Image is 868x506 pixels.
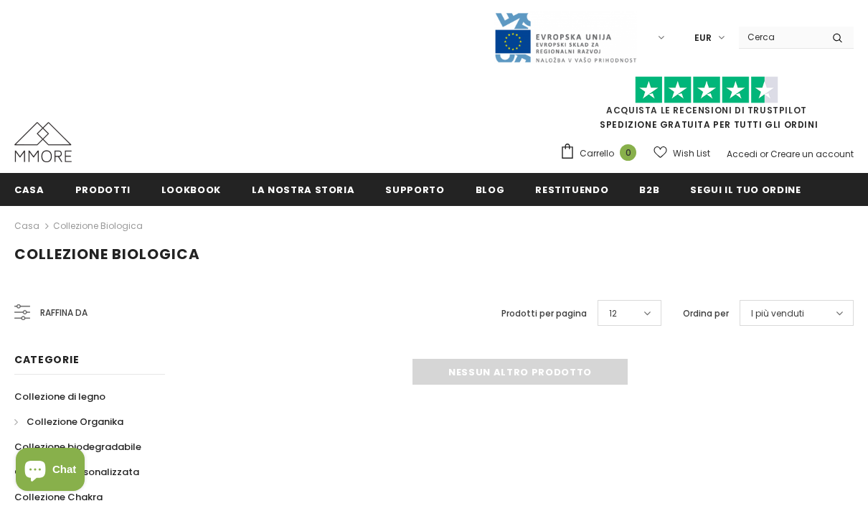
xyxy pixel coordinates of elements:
span: Collezione biologica [14,244,200,264]
span: Prodotti [75,183,131,197]
span: B2B [639,183,659,197]
span: Lookbook [161,183,221,197]
a: Casa [14,173,44,205]
img: Fidati di Pilot Stars [635,76,778,104]
a: Accedi [727,148,758,160]
span: 0 [620,144,636,161]
label: Prodotti per pagina [501,306,587,321]
span: EUR [694,31,712,45]
span: Blog [476,183,505,197]
span: supporto [385,183,444,197]
a: La nostra storia [252,173,354,205]
a: Lookbook [161,173,221,205]
span: Restituendo [535,183,608,197]
a: Blog [476,173,505,205]
a: Carrello 0 [560,143,643,164]
span: Casa [14,183,44,197]
span: I più venduti [751,306,804,321]
a: B2B [639,173,659,205]
span: Collezione di legno [14,390,105,403]
span: Segui il tuo ordine [690,183,801,197]
inbox-online-store-chat: Shopify online store chat [11,448,89,495]
span: SPEDIZIONE GRATUITA PER TUTTI GLI ORDINI [560,83,854,131]
a: Casa [14,217,39,235]
img: Javni Razpis [494,11,637,64]
label: Ordina per [683,306,729,321]
span: 12 [609,306,617,321]
span: Raffina da [40,305,88,321]
a: Segui il tuo ordine [690,173,801,205]
span: or [760,148,768,160]
a: Restituendo [535,173,608,205]
a: Collezione Organika [14,409,123,434]
a: Wish List [654,141,710,166]
a: Creare un account [770,148,854,160]
a: Collezione biodegradabile [14,434,141,459]
span: Categorie [14,352,79,367]
span: Wish List [673,146,710,161]
a: Acquista le recensioni di TrustPilot [606,104,807,116]
a: supporto [385,173,444,205]
span: Collezione Chakra [14,490,103,504]
input: Search Site [739,27,821,47]
span: Collezione biodegradabile [14,440,141,454]
img: Casi MMORE [14,122,72,162]
a: Javni Razpis [494,31,637,43]
a: Prodotti [75,173,131,205]
span: Carrello [580,146,614,161]
span: Collezione Organika [27,415,123,428]
a: Collezione biologica [53,220,143,232]
span: La nostra storia [252,183,354,197]
a: Collezione di legno [14,384,105,409]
